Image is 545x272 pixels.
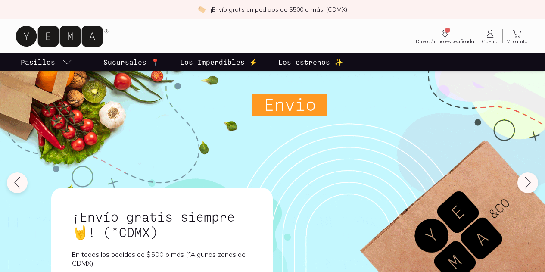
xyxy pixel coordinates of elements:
[198,6,206,13] img: check
[19,53,74,71] a: pasillo-todos-link
[178,53,259,71] a: Los Imperdibles ⚡️
[412,28,478,44] a: Dirección no especificada
[21,57,55,67] p: Pasillos
[277,53,345,71] a: Los estrenos ✨
[506,39,528,44] span: Mi carrito
[103,57,159,67] p: Sucursales 📍
[180,57,258,67] p: Los Imperdibles ⚡️
[72,250,252,267] p: En todos los pedidos de $500 o más (*Algunas zonas de CDMX)
[72,209,252,240] h1: ¡Envío gratis siempre🤘! (*CDMX)
[503,28,531,44] a: Mi carrito
[416,39,474,44] span: Dirección no especificada
[478,28,502,44] a: Cuenta
[482,39,499,44] span: Cuenta
[102,53,161,71] a: Sucursales 📍
[211,5,347,14] p: ¡Envío gratis en pedidos de $500 o más! (CDMX)
[278,57,343,67] p: Los estrenos ✨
